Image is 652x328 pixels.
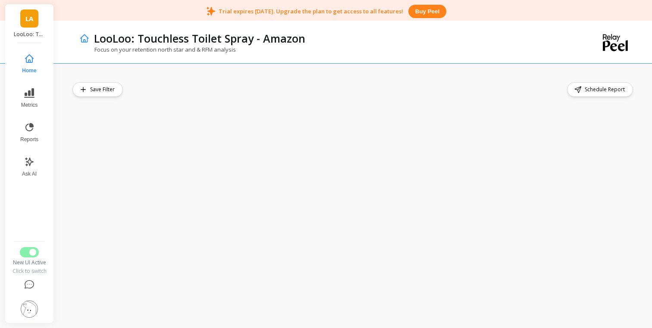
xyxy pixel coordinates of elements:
[408,5,446,18] button: Buy peel
[15,48,44,79] button: Home
[15,83,44,114] button: Metrics
[20,247,39,257] button: Switch to Legacy UI
[12,275,47,295] button: Help
[15,117,44,148] button: Reports
[15,152,44,183] button: Ask AI
[94,31,305,46] p: LooLoo: Touchless Toilet Spray - Amazon
[567,82,633,97] button: Schedule Report
[12,268,47,275] div: Click to switch
[22,170,37,177] span: Ask AI
[72,82,123,97] button: Save Filter
[585,85,627,94] span: Schedule Report
[79,46,236,53] p: Focus on your retention north star and & RFM analysis
[21,102,38,108] span: Metrics
[25,14,33,24] span: LA
[12,259,47,266] div: New UI Active
[22,67,36,74] span: Home
[12,295,47,323] button: Settings
[20,136,38,143] span: Reports
[219,7,403,15] p: Trial expires [DATE]. Upgrade the plan to get access to all features!
[14,31,45,38] p: LooLoo: Touchless Toilet Spray - Amazon
[90,85,117,94] span: Save Filter
[21,300,38,318] img: profile picture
